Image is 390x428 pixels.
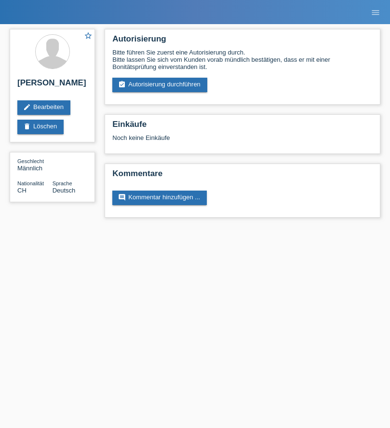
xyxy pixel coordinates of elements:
a: editBearbeiten [17,100,70,115]
h2: Einkäufe [112,120,373,134]
i: menu [371,8,380,17]
h2: [PERSON_NAME] [17,78,87,93]
h2: Kommentare [112,169,373,183]
i: star_border [84,31,93,40]
a: star_border [84,31,93,41]
i: assignment_turned_in [118,81,126,88]
a: commentKommentar hinzufügen ... [112,191,207,205]
a: assignment_turned_inAutorisierung durchführen [112,78,207,92]
span: Nationalität [17,180,44,186]
span: Deutsch [53,187,76,194]
i: edit [23,103,31,111]
div: Noch keine Einkäufe [112,134,373,149]
div: Bitte führen Sie zuerst eine Autorisierung durch. Bitte lassen Sie sich vom Kunden vorab mündlich... [112,49,373,70]
span: Schweiz [17,187,27,194]
span: Geschlecht [17,158,44,164]
a: menu [366,9,385,15]
h2: Autorisierung [112,34,373,49]
span: Sprache [53,180,72,186]
div: Männlich [17,157,53,172]
i: comment [118,193,126,201]
i: delete [23,123,31,130]
a: deleteLöschen [17,120,64,134]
